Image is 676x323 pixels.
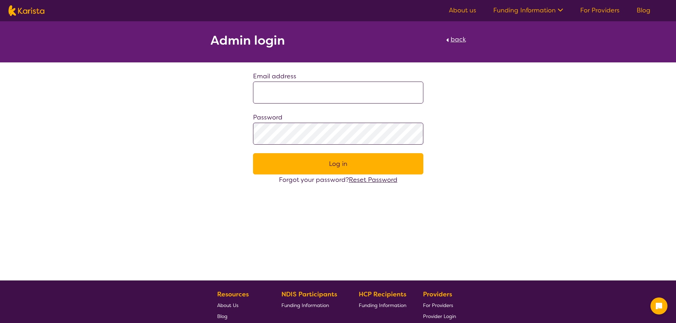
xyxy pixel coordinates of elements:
[281,302,329,308] span: Funding Information
[253,72,296,80] label: Email address
[253,153,423,174] button: Log in
[217,302,238,308] span: About Us
[359,302,406,308] span: Funding Information
[359,300,406,311] a: Funding Information
[217,311,265,322] a: Blog
[210,34,285,47] h2: Admin login
[449,6,476,15] a: About us
[423,313,456,319] span: Provider Login
[253,113,282,122] label: Password
[580,6,620,15] a: For Providers
[359,290,406,299] b: HCP Recipients
[444,34,466,50] a: back
[281,290,337,299] b: NDIS Participants
[217,290,249,299] b: Resources
[423,302,453,308] span: For Providers
[637,6,650,15] a: Blog
[349,176,397,184] a: Reset Password
[423,300,456,311] a: For Providers
[493,6,563,15] a: Funding Information
[451,35,466,44] span: back
[253,174,423,185] div: Forgot your password?
[281,300,342,311] a: Funding Information
[423,290,452,299] b: Providers
[217,300,265,311] a: About Us
[423,311,456,322] a: Provider Login
[217,313,227,319] span: Blog
[9,5,44,16] img: Karista logo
